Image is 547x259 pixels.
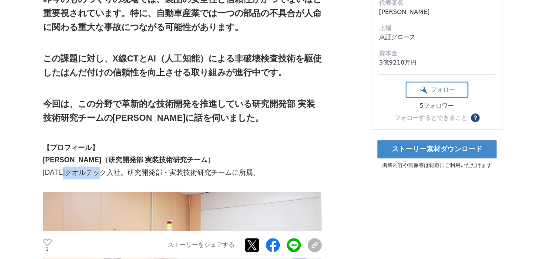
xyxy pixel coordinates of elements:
[43,144,99,151] strong: 【プロフィール】
[43,156,215,164] strong: [PERSON_NAME]（研究開発部 実装技術研究チーム）
[472,115,478,121] span: ？
[43,97,322,125] h2: 今回は、この分野で革新的な技術開発を推進している研究開発部 実装技術研究チームの に話を伺いました。
[168,242,235,249] p: ストーリーをシェアする
[43,247,52,252] p: 1
[406,102,468,110] div: 5フォロワー
[43,167,322,179] p: [DATE]クオルテック入社。研究開発部・実装技術研究チームに所属。
[148,54,208,63] strong: AI（人工知能）
[43,51,322,79] h2: この課題に対し、X線CTと による非破壊検査技術を駆使したはんだ付けの信頼性を向上させる取り組みが進行中です。
[113,113,186,123] strong: [PERSON_NAME]
[406,82,468,98] button: フォロー
[379,33,495,42] dd: 東証グロース
[471,113,480,122] button: ？
[372,162,502,169] p: 掲載内容や画像等は報道にご利用いただけます
[379,49,495,58] dt: 資本金
[379,7,495,17] dd: [PERSON_NAME]
[377,140,497,158] a: ストーリー素材ダウンロード
[379,24,495,33] dt: 上場
[394,115,467,121] div: フォローするとできること
[379,58,495,67] dd: 3億9210万円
